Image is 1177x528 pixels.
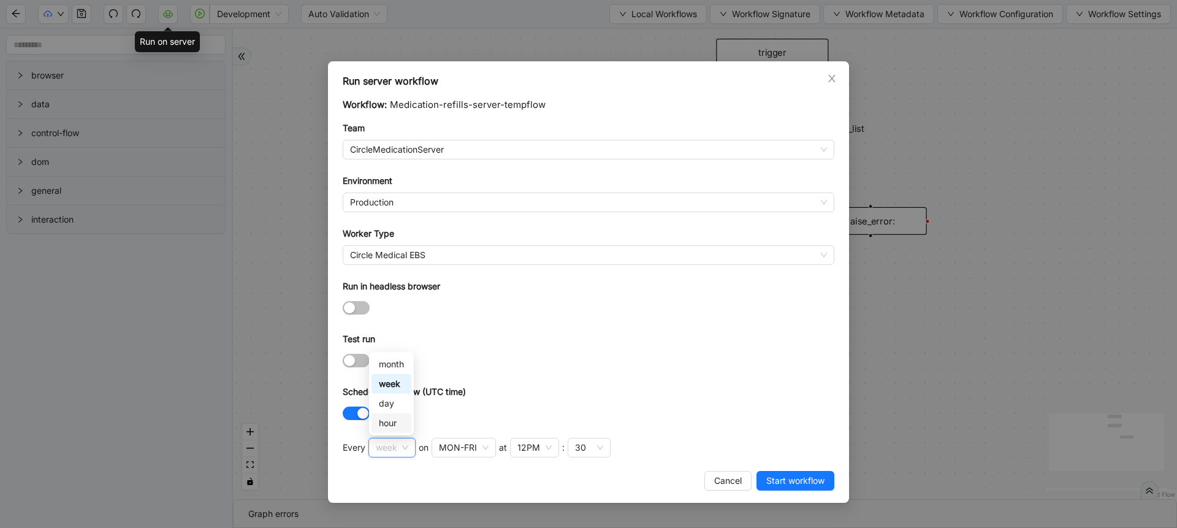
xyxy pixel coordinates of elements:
span: on [419,441,429,454]
div: 30 [575,441,586,454]
button: Run in headless browser [343,301,370,315]
span: CircleMedicationServer [350,140,827,159]
span: Medication-refills-server-tempflow [390,99,546,110]
span: Workflow: [343,99,387,110]
div: Run on server [135,31,200,52]
label: Test run [343,332,375,346]
div: Run server workflow [343,74,834,88]
div: month [379,358,404,371]
div: month [371,354,411,374]
span: week [376,438,408,457]
div: week [371,374,411,394]
span: at [499,441,507,454]
label: Environment [343,174,392,188]
span: Production [350,193,827,212]
label: Schedule Workflow (UTC time) [343,385,466,399]
div: MON-FRI [439,441,477,454]
button: Close [825,72,839,85]
div: 12PM [517,441,540,454]
span: : [562,441,565,454]
div: day [371,394,411,413]
label: Run in headless browser [343,280,440,293]
label: Team [343,121,365,135]
button: Test run [343,354,370,367]
div: hour [379,416,404,430]
span: Every [343,441,365,454]
button: Cancel [704,471,752,491]
span: close [827,74,837,83]
span: Start workflow [766,474,825,488]
span: Cancel [714,474,742,488]
button: Start workflow [756,471,834,491]
button: Schedule Workflow (UTC time) [343,407,370,420]
span: Circle Medical EBS [350,246,827,264]
div: hour [371,413,411,433]
div: day [379,397,404,410]
div: week [379,377,404,391]
label: Worker Type [343,227,394,240]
